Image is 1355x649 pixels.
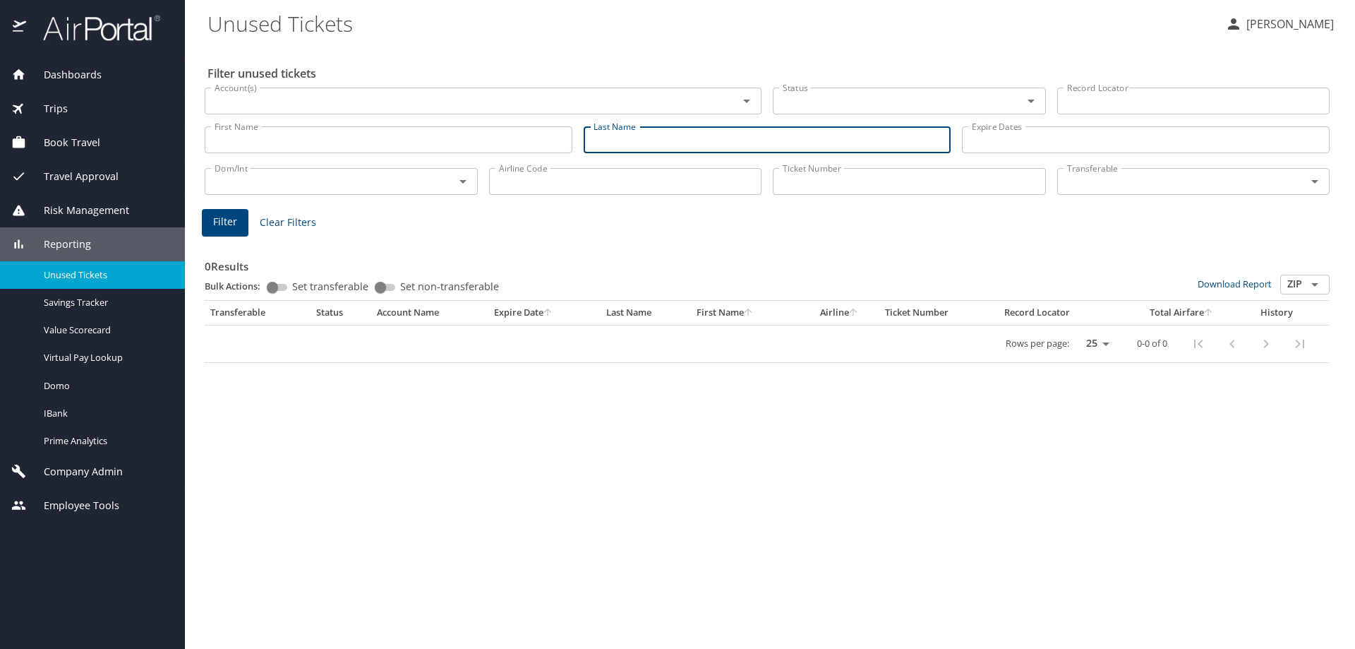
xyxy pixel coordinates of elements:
span: Travel Approval [26,169,119,184]
button: Open [737,91,757,111]
span: Set non-transferable [400,282,499,292]
button: [PERSON_NAME] [1219,11,1339,37]
th: Record Locator [999,301,1121,325]
span: Savings Tracker [44,296,168,309]
th: First Name [691,301,800,325]
button: Open [1305,172,1325,191]
div: Transferable [210,306,305,319]
span: IBank [44,407,168,420]
button: sort [543,309,553,318]
button: sort [849,309,859,318]
th: Last Name [601,301,691,325]
span: Filter [213,213,237,231]
button: Clear Filters [254,210,322,236]
img: icon-airportal.png [13,14,28,42]
select: rows per page [1075,333,1114,355]
th: Ticket Number [879,301,999,325]
button: Open [453,172,473,191]
table: custom pagination table [205,301,1330,363]
button: Open [1305,275,1325,294]
span: Trips [26,101,68,117]
span: Risk Management [26,203,129,218]
p: [PERSON_NAME] [1242,16,1334,32]
th: History [1242,301,1312,325]
span: Virtual Pay Lookup [44,351,168,364]
button: sort [1204,309,1214,318]
span: Prime Analytics [44,434,168,448]
p: 0-0 of 0 [1137,339,1167,348]
span: Set transferable [292,282,368,292]
th: Total Airfare [1121,301,1242,325]
span: Domo [44,379,168,393]
span: Unused Tickets [44,268,168,282]
span: Book Travel [26,135,100,150]
p: Rows per page: [1006,339,1069,348]
button: sort [744,309,754,318]
h1: Unused Tickets [207,1,1214,45]
th: Status [311,301,371,325]
h2: Filter unused tickets [207,62,1332,85]
span: Employee Tools [26,498,119,513]
span: Dashboards [26,67,102,83]
button: Filter [202,209,248,237]
span: Clear Filters [260,214,316,232]
span: Company Admin [26,464,123,480]
th: Account Name [371,301,488,325]
th: Airline [800,301,879,325]
h3: 0 Results [205,250,1330,275]
span: Reporting [26,237,91,252]
img: airportal-logo.png [28,14,160,42]
a: Download Report [1198,278,1272,290]
p: Bulk Actions: [205,280,272,292]
button: Open [1021,91,1041,111]
span: Value Scorecard [44,323,168,337]
th: Expire Date [488,301,601,325]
